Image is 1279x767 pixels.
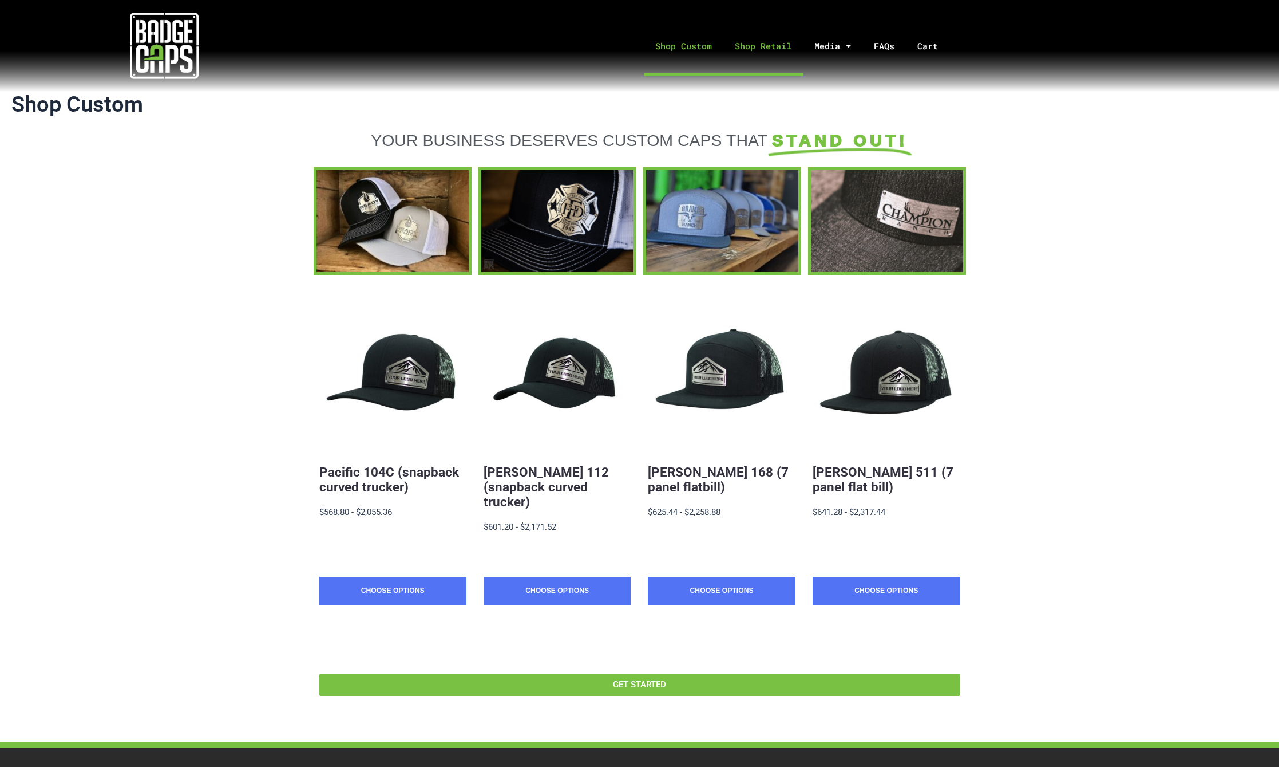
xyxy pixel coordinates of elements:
img: badgecaps white logo with green acccent [130,11,199,80]
a: FFD BadgeCaps Fire Department Custom unique apparel [478,167,636,274]
span: $641.28 - $2,317.44 [813,507,885,517]
a: Shop Retail [723,16,803,76]
a: Shop Custom [644,16,723,76]
a: Choose Options [813,577,960,605]
button: BadgeCaps - Richardson 511 [813,304,960,451]
h1: Shop Custom [11,92,1268,118]
a: [PERSON_NAME] 168 (7 panel flatbill) [648,465,789,494]
a: YOUR BUSINESS DESERVES CUSTOM CAPS THAT STAND OUT! [319,131,960,150]
a: Choose Options [319,577,466,605]
span: YOUR BUSINESS DESERVES CUSTOM CAPS THAT [371,131,767,150]
span: $601.20 - $2,171.52 [484,522,556,532]
nav: Menu [328,16,1279,76]
button: BadgeCaps - Pacific 104C [319,304,466,451]
span: $568.80 - $2,055.36 [319,507,392,517]
span: GET STARTED [613,681,666,689]
a: Pacific 104C (snapback curved trucker) [319,465,459,494]
a: [PERSON_NAME] 112 (snapback curved trucker) [484,465,609,509]
a: Media [803,16,862,76]
a: Choose Options [648,577,795,605]
iframe: Chat Widget [1222,712,1279,767]
a: [PERSON_NAME] 511 (7 panel flat bill) [813,465,953,494]
a: Choose Options [484,577,631,605]
a: Cart [906,16,964,76]
button: BadgeCaps - Richardson 112 [484,304,631,451]
span: $625.44 - $2,258.88 [648,507,720,517]
button: BadgeCaps - Richardson 168 [648,304,795,451]
a: GET STARTED [319,674,960,696]
a: FAQs [862,16,906,76]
